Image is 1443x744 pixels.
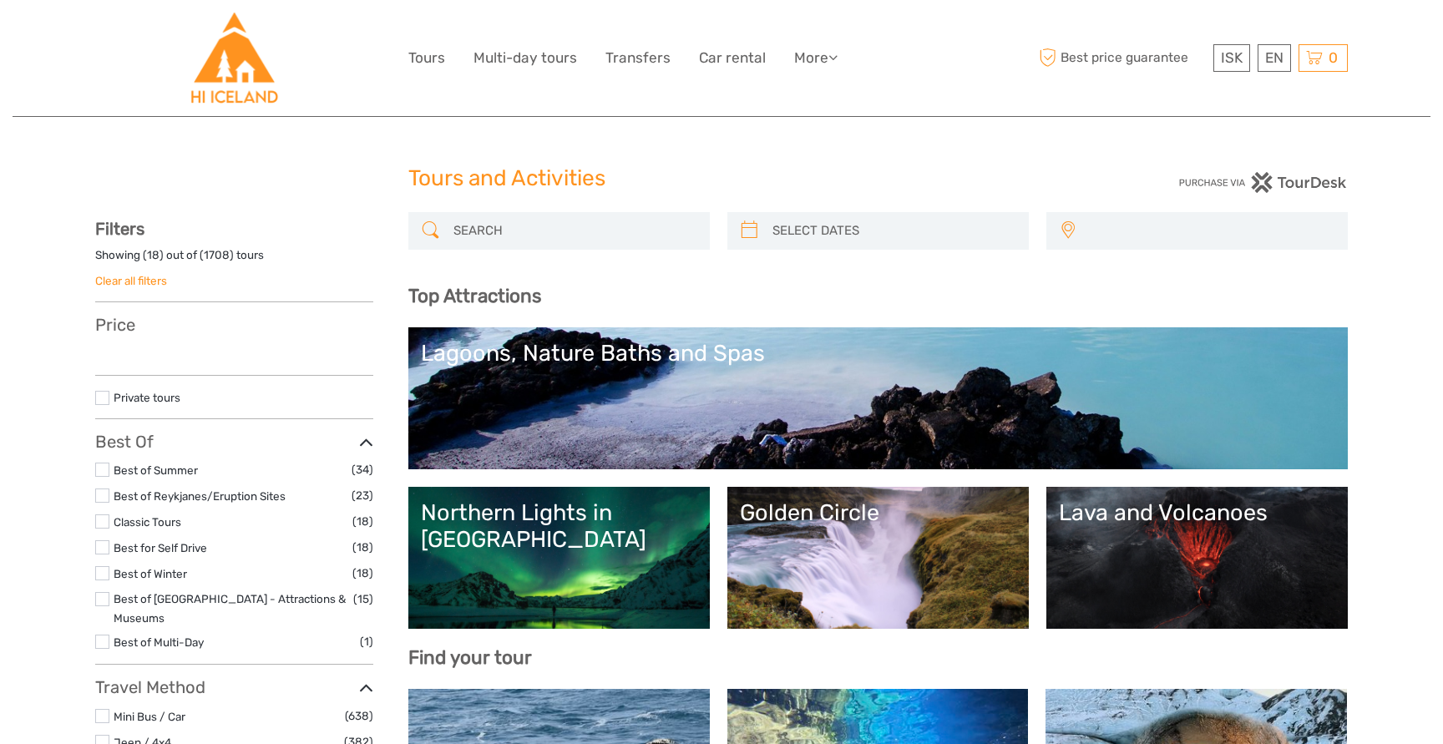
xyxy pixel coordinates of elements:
a: Best of Multi-Day [114,635,204,649]
div: Lava and Volcanoes [1059,499,1335,526]
div: EN [1258,44,1291,72]
a: Multi-day tours [473,46,577,70]
h1: Tours and Activities [408,165,1035,192]
a: Private tours [114,391,180,404]
h3: Travel Method [95,677,373,697]
span: (18) [352,512,373,531]
a: Golden Circle [740,499,1016,616]
input: SELECT DATES [766,216,1020,245]
img: PurchaseViaTourDesk.png [1178,172,1348,193]
span: 0 [1326,49,1340,66]
div: Showing ( ) out of ( ) tours [95,247,373,273]
a: Lagoons, Nature Baths and Spas [421,340,1335,457]
img: Hostelling International [189,13,280,104]
a: Best of [GEOGRAPHIC_DATA] - Attractions & Museums [114,592,346,625]
span: (1) [360,632,373,651]
div: Northern Lights in [GEOGRAPHIC_DATA] [421,499,697,554]
a: Mini Bus / Car [114,710,185,723]
span: (15) [353,590,373,609]
a: Clear all filters [95,274,167,287]
a: Transfers [605,46,671,70]
b: Find your tour [408,646,532,669]
span: (638) [345,706,373,726]
a: Best of Summer [114,463,198,477]
span: (18) [352,564,373,583]
a: Classic Tours [114,515,181,529]
h3: Best Of [95,432,373,452]
input: SEARCH [447,216,701,245]
div: Golden Circle [740,499,1016,526]
span: ISK [1221,49,1243,66]
a: Tours [408,46,445,70]
a: Northern Lights in [GEOGRAPHIC_DATA] [421,499,697,616]
h3: Price [95,315,373,335]
span: (34) [352,460,373,479]
span: (23) [352,486,373,505]
strong: Filters [95,219,144,239]
a: Best of Winter [114,567,187,580]
a: More [794,46,838,70]
span: Best price guarantee [1035,44,1209,72]
label: 18 [147,247,159,263]
a: Best for Self Drive [114,541,207,554]
a: Car rental [699,46,766,70]
a: Best of Reykjanes/Eruption Sites [114,489,286,503]
span: (18) [352,538,373,557]
div: Lagoons, Nature Baths and Spas [421,340,1335,367]
b: Top Attractions [408,285,541,307]
a: Lava and Volcanoes [1059,499,1335,616]
label: 1708 [204,247,230,263]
